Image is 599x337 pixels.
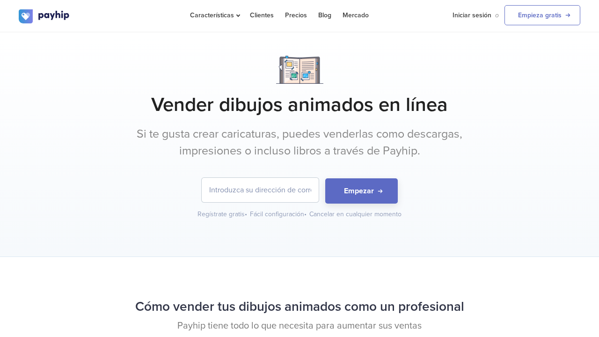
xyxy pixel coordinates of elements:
[19,294,580,319] h2: Cómo vender tus dibujos animados como un profesional
[276,56,323,84] img: Notebook.png
[304,210,307,218] span: •
[19,9,70,23] img: logo.svg
[325,178,398,204] button: Empezar
[197,210,248,219] div: Regístrate gratis
[504,5,580,25] a: Empieza gratis
[124,126,475,159] p: Si te gusta crear caricaturas, puedes venderlas como descargas, impresiones o incluso libros a tr...
[19,93,580,117] h1: Vender dibujos animados en línea
[19,319,580,333] p: Payhip tiene todo lo que necesita para aumentar sus ventas
[250,210,307,219] div: Fácil configuración
[245,210,247,218] span: •
[202,178,319,202] input: Introduzca su dirección de correo electrónico
[190,11,239,19] span: Características
[309,210,402,219] div: Cancelar en cualquier momento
